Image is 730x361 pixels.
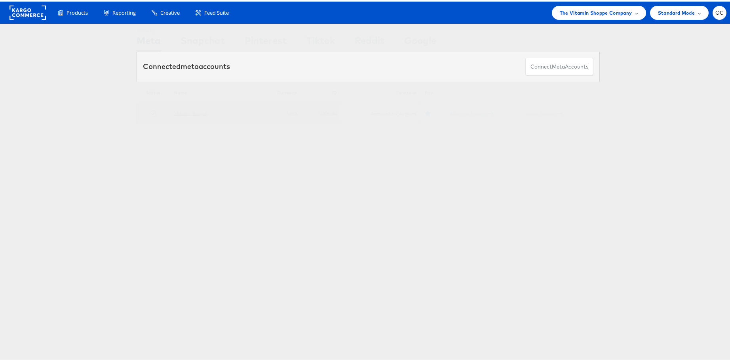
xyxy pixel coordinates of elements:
[67,8,88,15] span: Products
[137,32,161,50] div: Meta
[525,56,593,74] button: ConnectmetaAccounts
[260,80,301,103] th: Currency
[355,32,384,50] div: Reddit
[237,109,255,115] a: (rename)
[300,103,341,122] td: 31306294
[112,8,136,15] span: Reporting
[658,7,695,15] span: Standard Mode
[137,80,170,103] th: Status
[715,9,724,14] span: OC
[341,103,420,122] td: America/Los_Angeles
[143,60,230,70] div: Connected accounts
[160,8,180,15] span: Creative
[560,7,632,15] span: The Vitamin Shoppe Company
[170,80,259,103] th: Name
[260,103,301,122] td: USD
[552,61,565,69] span: meta
[181,32,225,50] div: Snapchat
[137,23,161,32] div: Showing
[306,32,335,50] div: Tiktok
[245,32,287,50] div: Pinterest
[300,80,341,103] th: ID
[341,80,420,103] th: Timezone
[181,60,199,69] span: meta
[404,32,436,50] div: Google
[204,8,229,15] span: Feed Suite
[174,109,208,115] a: Vitamin Shoppe
[526,109,562,115] a: Graph Explorer
[450,109,493,115] a: Business Manager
